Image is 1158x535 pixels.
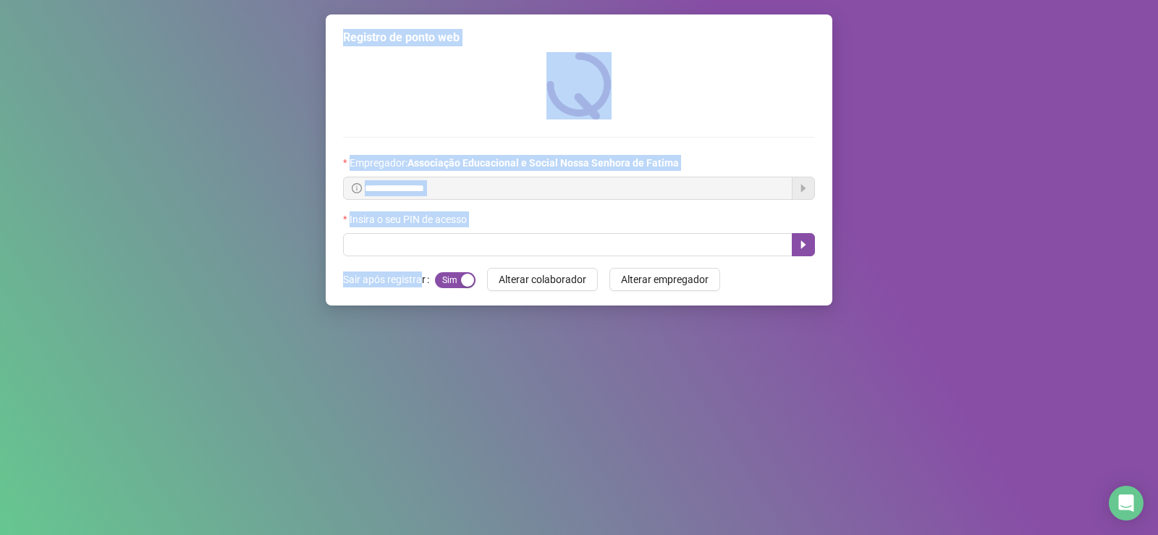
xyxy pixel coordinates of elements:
span: Alterar colaborador [499,271,586,287]
label: Insira o seu PIN de acesso [343,211,476,227]
div: Registro de ponto web [343,29,815,46]
span: info-circle [352,183,362,193]
span: Empregador : [350,155,679,171]
button: Alterar colaborador [487,268,598,291]
div: Open Intercom Messenger [1109,486,1144,521]
strong: Associação Educacional e Social Nossa Senhora de Fatima [407,157,679,169]
label: Sair após registrar [343,268,435,291]
span: caret-right [798,239,809,250]
button: Alterar empregador [609,268,720,291]
span: Alterar empregador [621,271,709,287]
img: QRPoint [546,52,612,119]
